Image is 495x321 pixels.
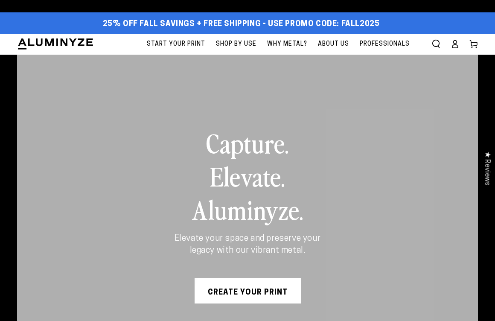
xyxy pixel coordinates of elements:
summary: Search our site [427,35,445,53]
h2: Capture. Elevate. Aluminyze. [169,126,326,226]
span: Professionals [360,39,410,50]
img: Aluminyze [17,38,94,50]
span: About Us [318,39,349,50]
span: 25% off FALL Savings + Free Shipping - Use Promo Code: FALL2025 [103,20,380,29]
a: About Us [314,34,353,55]
span: Shop By Use [216,39,256,50]
a: Create Your Print [195,278,301,303]
a: Why Metal? [263,34,312,55]
a: Start Your Print [143,34,210,55]
a: Shop By Use [212,34,261,55]
span: Why Metal? [267,39,307,50]
span: Start Your Print [147,39,205,50]
a: Professionals [355,34,414,55]
p: Elevate your space and preserve your legacy with our vibrant metal. [169,233,326,257]
div: Click to open Judge.me floating reviews tab [479,145,495,192]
